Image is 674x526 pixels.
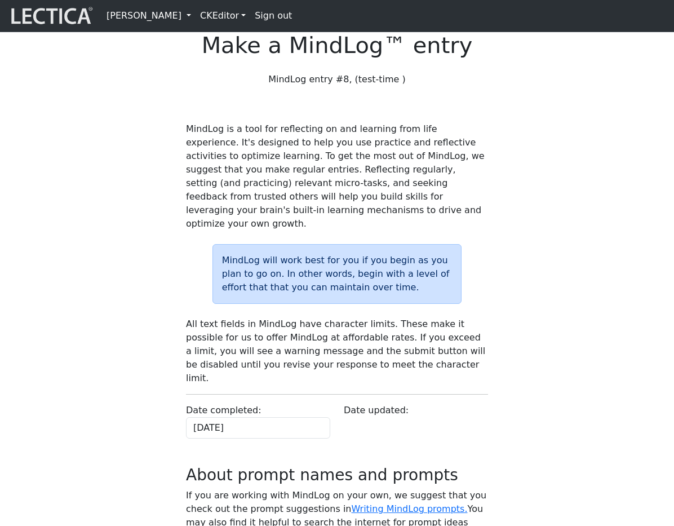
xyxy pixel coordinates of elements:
[8,5,93,26] img: lecticalive
[186,466,488,485] h3: About prompt names and prompts
[196,5,250,27] a: CKEditor
[337,404,495,439] div: Date updated:
[351,503,467,514] a: Writing MindLog prompts.
[186,317,488,385] p: All text fields in MindLog have character limits. These make it possible for us to offer MindLog ...
[186,404,261,417] label: Date completed:
[250,5,296,27] a: Sign out
[102,5,196,27] a: [PERSON_NAME]
[186,73,488,86] p: MindLog entry #8, (test-time )
[186,122,488,231] p: MindLog is a tool for reflecting on and learning from life experience. It's designed to help you ...
[212,244,462,304] div: MindLog will work best for you if you begin as you plan to go on. In other words, begin with a le...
